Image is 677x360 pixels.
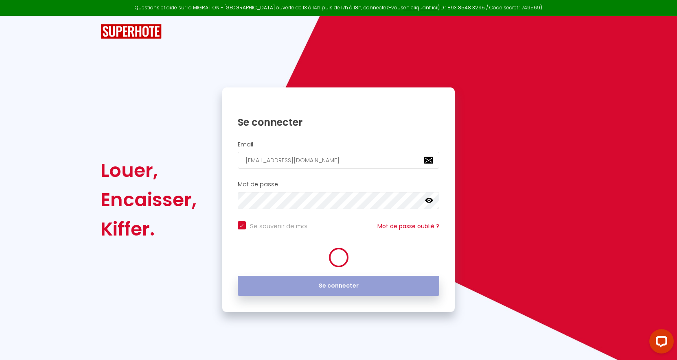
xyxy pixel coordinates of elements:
input: Ton Email [238,152,440,169]
a: en cliquant ici [403,4,437,11]
iframe: LiveChat chat widget [643,326,677,360]
div: Kiffer. [101,214,197,244]
div: Encaisser, [101,185,197,214]
h2: Email [238,141,440,148]
button: Se connecter [238,276,440,296]
a: Mot de passe oublié ? [377,222,439,230]
h2: Mot de passe [238,181,440,188]
h1: Se connecter [238,116,440,129]
img: SuperHote logo [101,24,162,39]
div: Louer, [101,156,197,185]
